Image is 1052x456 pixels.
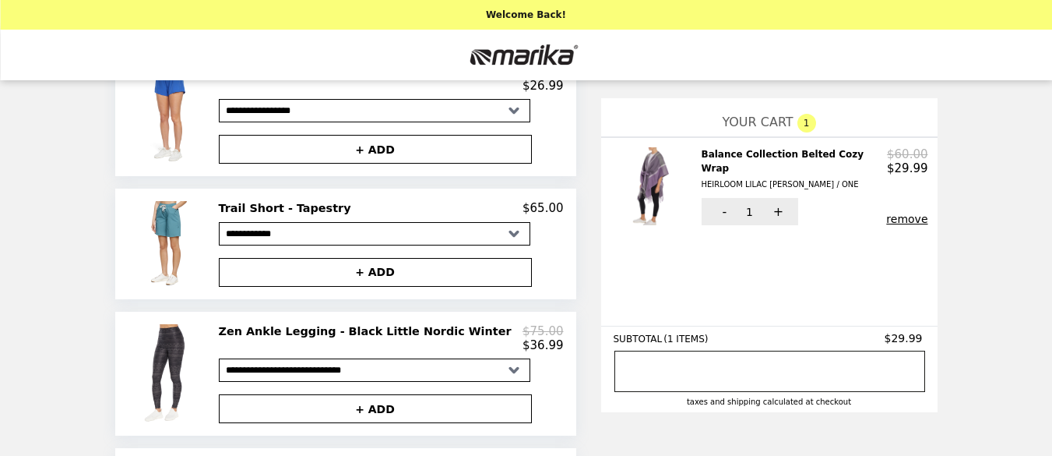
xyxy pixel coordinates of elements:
[886,213,927,225] button: remove
[522,201,564,215] p: $65.00
[522,324,564,338] p: $75.00
[746,206,753,218] span: 1
[219,99,530,122] select: Select a product variant
[626,147,682,225] img: Balance Collection Belted Cozy Wrap
[219,359,530,382] select: Select a product variant
[614,351,925,392] a: SECURE CHECKOUT
[722,115,793,129] span: YOUR CART
[614,334,664,345] span: SUBTOTAL
[663,334,708,345] span: ( 1 ITEMS )
[887,161,928,175] p: $29.99
[702,178,881,192] div: HEIRLOOM LILAC [PERSON_NAME] / ONE
[797,114,816,133] span: 1
[141,201,202,286] img: Trail Short - Tapestry
[219,324,518,338] h2: Zen Ankle Legging - Black Little Nordic Winter
[219,222,530,246] select: Select a product variant
[136,324,206,423] img: Zen Ankle Legging - Black Little Nordic Winter
[219,135,532,164] button: + ADD
[219,201,357,215] h2: Trail Short - Tapestry
[887,147,928,161] p: $60.00
[885,332,925,345] span: $29.99
[486,9,566,20] p: Welcome Back!
[702,198,744,225] button: -
[219,394,532,423] button: + ADD
[136,65,206,164] img: Victoria Short
[614,398,925,406] div: Taxes and Shipping calculated at checkout
[702,147,888,192] h2: Balance Collection Belted Cozy Wrap
[219,258,532,287] button: + ADD
[461,39,592,71] img: Brand Logo
[522,338,564,352] p: $36.99
[755,198,798,225] button: +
